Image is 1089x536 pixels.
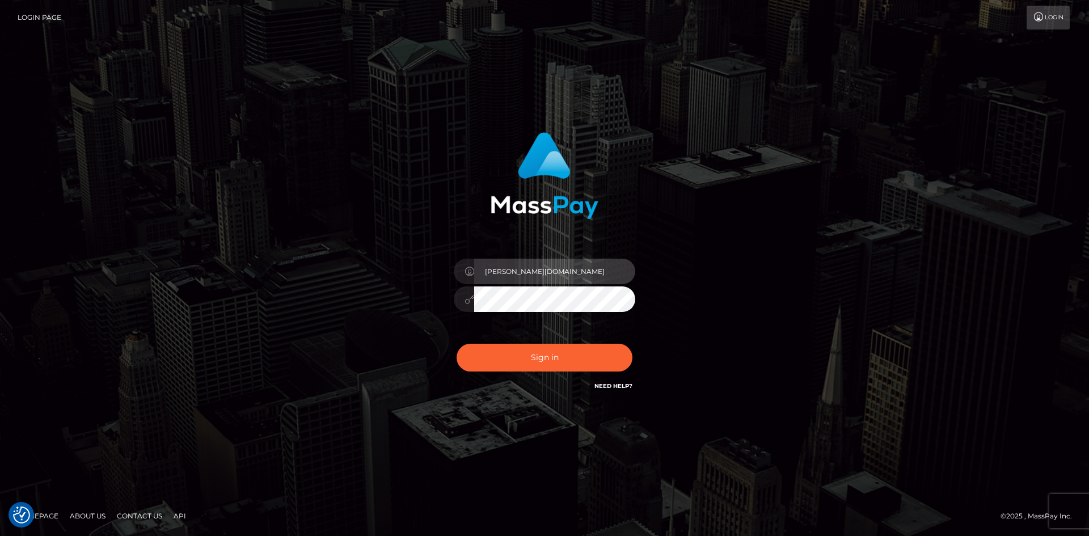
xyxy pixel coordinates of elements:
[65,507,110,525] a: About Us
[18,6,61,29] a: Login Page
[112,507,167,525] a: Contact Us
[491,132,598,219] img: MassPay Login
[13,507,30,524] img: Revisit consent button
[474,259,635,284] input: Username...
[13,507,30,524] button: Consent Preferences
[594,382,632,390] a: Need Help?
[12,507,63,525] a: Homepage
[1027,6,1070,29] a: Login
[457,344,632,372] button: Sign in
[169,507,191,525] a: API
[1001,510,1080,522] div: © 2025 , MassPay Inc.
